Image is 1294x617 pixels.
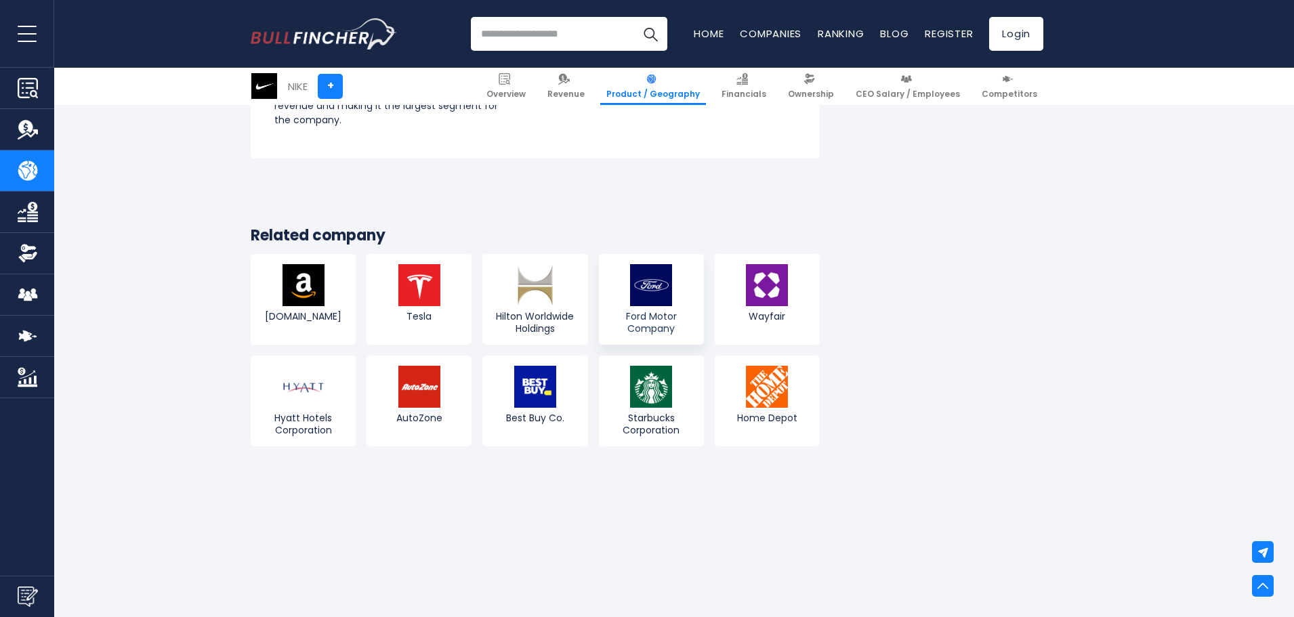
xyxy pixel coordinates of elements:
[254,310,352,322] span: [DOMAIN_NAME]
[254,412,352,436] span: Hyatt Hotels Corporation
[370,412,468,424] span: AutoZone
[18,243,38,263] img: Ownership
[486,310,584,335] span: Hilton Worldwide Holdings
[602,412,701,436] span: Starbucks Corporation
[856,89,960,100] span: CEO Salary / Employees
[880,26,909,41] a: Blog
[715,68,772,105] a: Financials
[367,254,472,345] a: Tesla
[541,68,591,105] a: Revenue
[722,89,766,100] span: Financials
[482,356,587,446] a: Best Buy Co.
[718,310,816,322] span: Wayfair
[398,264,440,306] img: TSLA logo
[482,254,587,345] a: Hilton Worldwide Holdings
[982,89,1037,100] span: Competitors
[514,264,556,306] img: HLT logo
[599,356,704,446] a: Starbucks Corporation
[925,26,973,41] a: Register
[633,17,667,51] button: Search
[694,26,724,41] a: Home
[251,254,356,345] a: [DOMAIN_NAME]
[602,310,701,335] span: Ford Motor Company
[746,264,788,306] img: W logo
[630,264,672,306] img: F logo
[989,17,1043,51] a: Login
[318,74,343,99] a: +
[367,356,472,446] a: AutoZone
[718,412,816,424] span: Home Depot
[486,89,526,100] span: Overview
[514,366,556,408] img: BBY logo
[251,18,397,49] img: Bullfincher logo
[283,264,325,306] img: AMZN logo
[288,79,308,94] div: NIKE
[818,26,864,41] a: Ranking
[782,68,840,105] a: Ownership
[599,254,704,345] a: Ford Motor Company
[850,68,966,105] a: CEO Salary / Employees
[740,26,801,41] a: Companies
[283,366,325,408] img: H logo
[547,89,585,100] span: Revenue
[715,356,820,446] a: Home Depot
[251,356,356,446] a: Hyatt Hotels Corporation
[976,68,1043,105] a: Competitors
[746,366,788,408] img: HD logo
[788,89,834,100] span: Ownership
[251,226,820,246] h3: Related company
[370,310,468,322] span: Tesla
[486,412,584,424] span: Best Buy Co.
[251,73,277,99] img: NKE logo
[606,89,700,100] span: Product / Geography
[600,68,706,105] a: Product / Geography
[251,18,396,49] a: Go to homepage
[398,366,440,408] img: AZO logo
[715,254,820,345] a: Wayfair
[480,68,532,105] a: Overview
[630,366,672,408] img: SBUX logo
